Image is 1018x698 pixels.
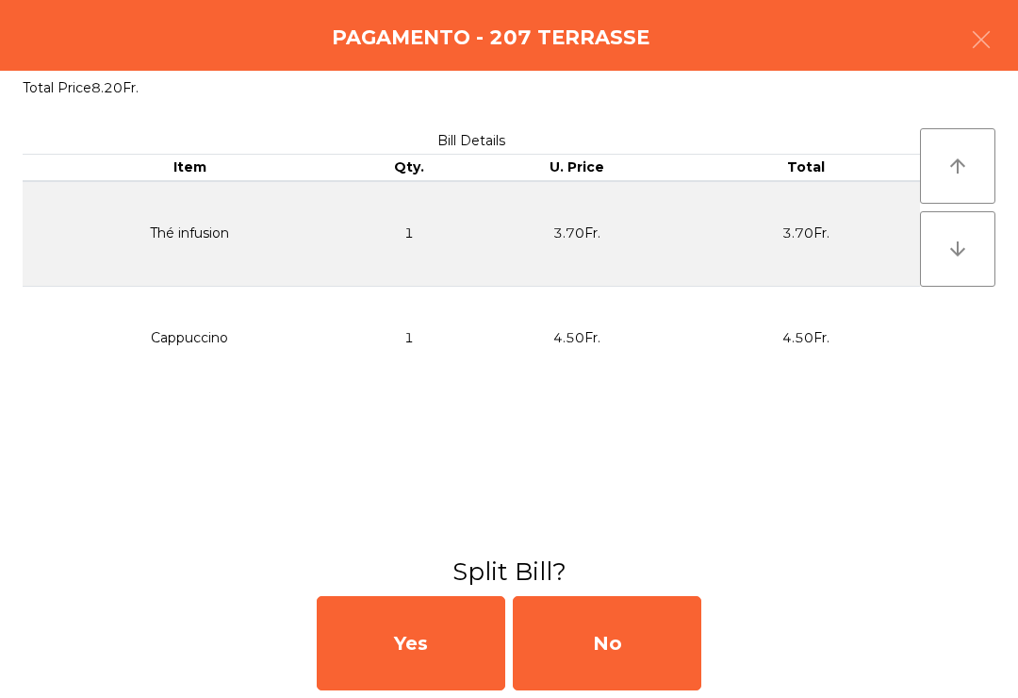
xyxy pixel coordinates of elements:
div: No [513,596,701,690]
td: 3.70Fr. [691,181,920,287]
span: Total Price [23,79,91,96]
div: Yes [317,596,505,690]
span: 8.20Fr. [91,79,139,96]
i: arrow_downward [946,238,969,260]
h4: Pagamento - 207 TERRASSE [332,24,649,52]
td: Cappuccino [23,286,357,390]
td: 4.50Fr. [462,286,691,390]
td: 1 [357,286,463,390]
th: Total [691,155,920,181]
button: arrow_upward [920,128,995,204]
td: 3.70Fr. [462,181,691,287]
h3: Split Bill? [14,555,1004,589]
span: Bill Details [437,132,505,149]
th: U. Price [462,155,691,181]
i: arrow_upward [946,155,969,177]
button: arrow_downward [920,211,995,287]
td: 1 [357,181,463,287]
td: 4.50Fr. [691,286,920,390]
th: Item [23,155,357,181]
th: Qty. [357,155,463,181]
td: Thé infusion [23,181,357,287]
